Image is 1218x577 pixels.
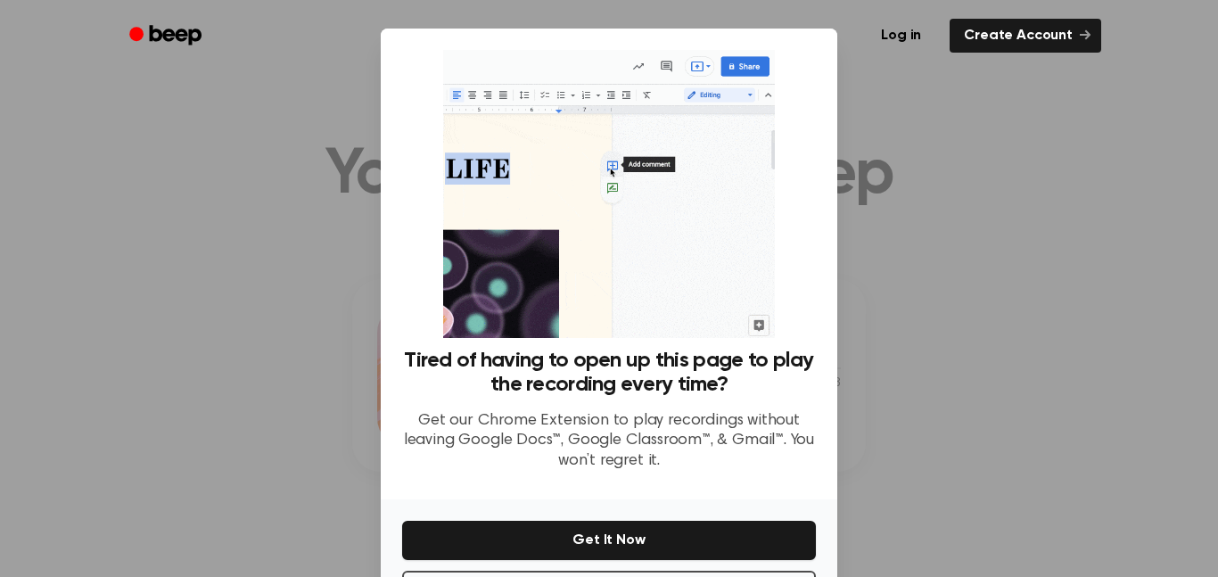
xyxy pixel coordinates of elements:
a: Create Account [950,19,1101,53]
h3: Tired of having to open up this page to play the recording every time? [402,349,816,397]
img: Beep extension in action [443,50,774,338]
p: Get our Chrome Extension to play recordings without leaving Google Docs™, Google Classroom™, & Gm... [402,411,816,472]
a: Log in [863,15,939,56]
a: Beep [117,19,218,54]
button: Get It Now [402,521,816,560]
